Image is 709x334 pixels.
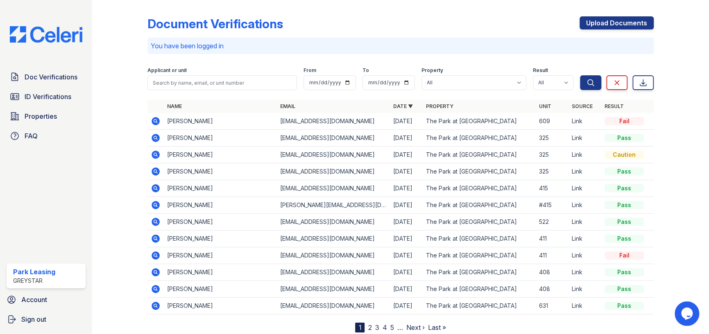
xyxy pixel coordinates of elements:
[423,281,536,298] td: The Park at [GEOGRAPHIC_DATA]
[605,201,644,209] div: Pass
[536,163,569,180] td: 325
[390,147,423,163] td: [DATE]
[147,75,297,90] input: Search by name, email, or unit number
[569,197,601,214] td: Link
[605,302,644,310] div: Pass
[533,67,548,74] label: Result
[164,197,277,214] td: [PERSON_NAME]
[423,147,536,163] td: The Park at [GEOGRAPHIC_DATA]
[390,281,423,298] td: [DATE]
[390,180,423,197] td: [DATE]
[277,180,390,197] td: [EMAIL_ADDRESS][DOMAIN_NAME]
[605,134,644,142] div: Pass
[569,113,601,130] td: Link
[3,291,89,308] a: Account
[25,72,77,82] span: Doc Verifications
[164,264,277,281] td: [PERSON_NAME]
[7,69,86,85] a: Doc Verifications
[13,267,55,277] div: Park Leasing
[277,298,390,314] td: [EMAIL_ADDRESS][DOMAIN_NAME]
[569,147,601,163] td: Link
[164,147,277,163] td: [PERSON_NAME]
[572,103,593,109] a: Source
[423,214,536,230] td: The Park at [GEOGRAPHIC_DATA]
[675,301,701,326] iframe: chat widget
[605,117,644,125] div: Fail
[3,26,89,43] img: CE_Logo_Blue-a8612792a0a2168367f1c8372b55b34899dd931a85d93a1a3d3e32e68fde9ad4.png
[423,130,536,147] td: The Park at [GEOGRAPHIC_DATA]
[605,251,644,260] div: Fail
[164,180,277,197] td: [PERSON_NAME]
[536,298,569,314] td: 631
[164,113,277,130] td: [PERSON_NAME]
[423,264,536,281] td: The Park at [GEOGRAPHIC_DATA]
[151,41,650,51] p: You have been logged in
[428,323,446,332] a: Last »
[536,281,569,298] td: 408
[605,218,644,226] div: Pass
[390,323,394,332] a: 5
[390,247,423,264] td: [DATE]
[390,163,423,180] td: [DATE]
[605,268,644,276] div: Pass
[280,103,295,109] a: Email
[390,113,423,130] td: [DATE]
[569,298,601,314] td: Link
[167,103,182,109] a: Name
[25,92,71,102] span: ID Verifications
[3,311,89,327] a: Sign out
[7,88,86,105] a: ID Verifications
[7,108,86,124] a: Properties
[277,130,390,147] td: [EMAIL_ADDRESS][DOMAIN_NAME]
[569,130,601,147] td: Link
[375,323,379,332] a: 3
[277,214,390,230] td: [EMAIL_ADDRESS][DOMAIN_NAME]
[164,130,277,147] td: [PERSON_NAME]
[423,163,536,180] td: The Park at [GEOGRAPHIC_DATA]
[569,214,601,230] td: Link
[21,314,46,324] span: Sign out
[569,247,601,264] td: Link
[277,197,390,214] td: [PERSON_NAME][EMAIL_ADDRESS][DOMAIN_NAME]
[569,281,601,298] td: Link
[304,67,316,74] label: From
[423,180,536,197] td: The Park at [GEOGRAPHIC_DATA]
[397,323,403,332] span: …
[569,163,601,180] td: Link
[536,230,569,247] td: 411
[580,16,654,29] a: Upload Documents
[13,277,55,285] div: Greystar
[539,103,551,109] a: Unit
[390,197,423,214] td: [DATE]
[277,230,390,247] td: [EMAIL_ADDRESS][DOMAIN_NAME]
[25,131,38,141] span: FAQ
[382,323,387,332] a: 4
[423,247,536,264] td: The Park at [GEOGRAPHIC_DATA]
[423,298,536,314] td: The Park at [GEOGRAPHIC_DATA]
[362,67,369,74] label: To
[277,113,390,130] td: [EMAIL_ADDRESS][DOMAIN_NAME]
[536,130,569,147] td: 325
[536,247,569,264] td: 411
[605,167,644,176] div: Pass
[536,197,569,214] td: #415
[147,67,187,74] label: Applicant or unit
[7,128,86,144] a: FAQ
[277,163,390,180] td: [EMAIL_ADDRESS][DOMAIN_NAME]
[536,180,569,197] td: 415
[368,323,371,332] a: 2
[423,230,536,247] td: The Park at [GEOGRAPHIC_DATA]
[277,264,390,281] td: [EMAIL_ADDRESS][DOMAIN_NAME]
[390,298,423,314] td: [DATE]
[426,103,453,109] a: Property
[164,247,277,264] td: [PERSON_NAME]
[605,235,644,243] div: Pass
[164,214,277,230] td: [PERSON_NAME]
[277,147,390,163] td: [EMAIL_ADDRESS][DOMAIN_NAME]
[390,130,423,147] td: [DATE]
[605,151,644,159] div: Caution
[423,113,536,130] td: The Park at [GEOGRAPHIC_DATA]
[569,230,601,247] td: Link
[406,323,424,332] a: Next ›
